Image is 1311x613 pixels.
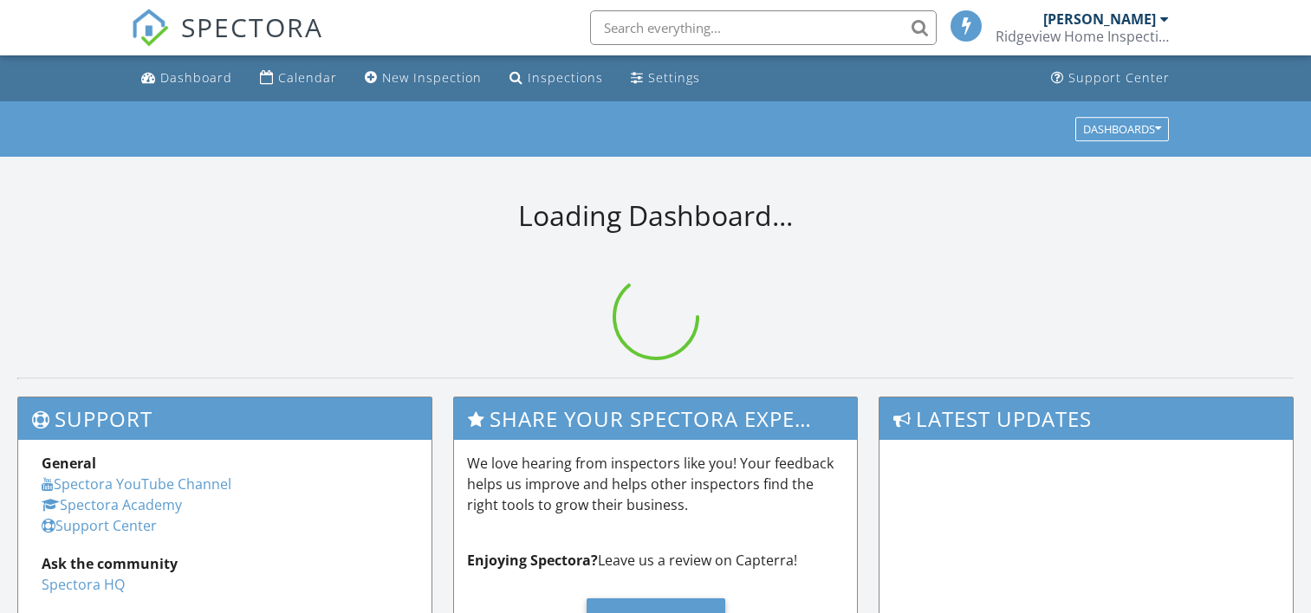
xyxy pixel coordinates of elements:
[528,69,603,86] div: Inspections
[467,551,598,570] strong: Enjoying Spectora?
[590,10,937,45] input: Search everything...
[1068,69,1170,86] div: Support Center
[648,69,700,86] div: Settings
[1043,10,1156,28] div: [PERSON_NAME]
[42,516,157,535] a: Support Center
[131,23,323,60] a: SPECTORA
[253,62,344,94] a: Calendar
[467,453,844,515] p: We love hearing from inspectors like you! Your feedback helps us improve and helps other inspecto...
[42,553,408,574] div: Ask the community
[454,397,857,440] h3: Share Your Spectora Experience
[42,575,125,594] a: Spectora HQ
[382,69,482,86] div: New Inspection
[1083,123,1161,135] div: Dashboards
[879,397,1293,440] h3: Latest Updates
[131,9,169,47] img: The Best Home Inspection Software - Spectora
[42,474,231,494] a: Spectora YouTube Channel
[134,62,239,94] a: Dashboard
[1044,62,1177,94] a: Support Center
[278,69,337,86] div: Calendar
[42,454,96,473] strong: General
[503,62,610,94] a: Inspections
[42,495,182,514] a: Spectora Academy
[624,62,707,94] a: Settings
[467,550,844,571] p: Leave us a review on Capterra!
[1075,117,1169,141] button: Dashboards
[160,69,232,86] div: Dashboard
[996,28,1169,45] div: Ridgeview Home Inspections Ltd.
[181,9,323,45] span: SPECTORA
[18,397,432,440] h3: Support
[358,62,489,94] a: New Inspection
